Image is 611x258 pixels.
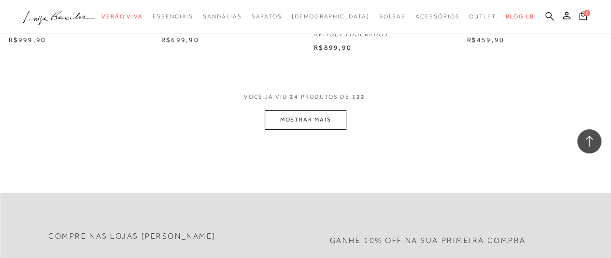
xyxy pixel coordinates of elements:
span: Verão Viva [101,13,143,20]
span: R$999,90 [9,36,46,44]
a: categoryNavScreenReaderText [251,8,282,26]
a: categoryNavScreenReaderText [469,8,496,26]
button: MOSTRAR MAIS [265,110,346,129]
span: 0 [583,10,590,16]
span: R$699,90 [161,36,199,44]
span: Bolsas [379,13,406,20]
span: PRODUTOS DE [301,93,350,101]
a: BLOG LB [506,8,534,26]
span: R$459,90 [467,36,504,44]
span: R$899,90 [314,44,352,51]
span: Essenciais [153,13,193,20]
h2: Compre nas lojas [PERSON_NAME] [48,232,216,241]
span: VOCê JÁ VIU [244,93,287,101]
span: Sapatos [251,13,282,20]
span: Acessórios [415,13,459,20]
span: BLOG LB [506,13,534,20]
span: 24 [290,93,298,111]
h2: Ganhe 10% off na sua primeira compra [330,236,526,245]
span: 122 [352,93,365,111]
span: Outlet [469,13,496,20]
a: categoryNavScreenReaderText [153,8,193,26]
a: categoryNavScreenReaderText [101,8,143,26]
a: categoryNavScreenReaderText [379,8,406,26]
a: noSubCategoriesText [292,8,369,26]
button: 0 [576,11,590,24]
span: [DEMOGRAPHIC_DATA] [292,13,369,20]
a: categoryNavScreenReaderText [415,8,459,26]
span: Sandálias [203,13,242,20]
a: categoryNavScreenReaderText [203,8,242,26]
